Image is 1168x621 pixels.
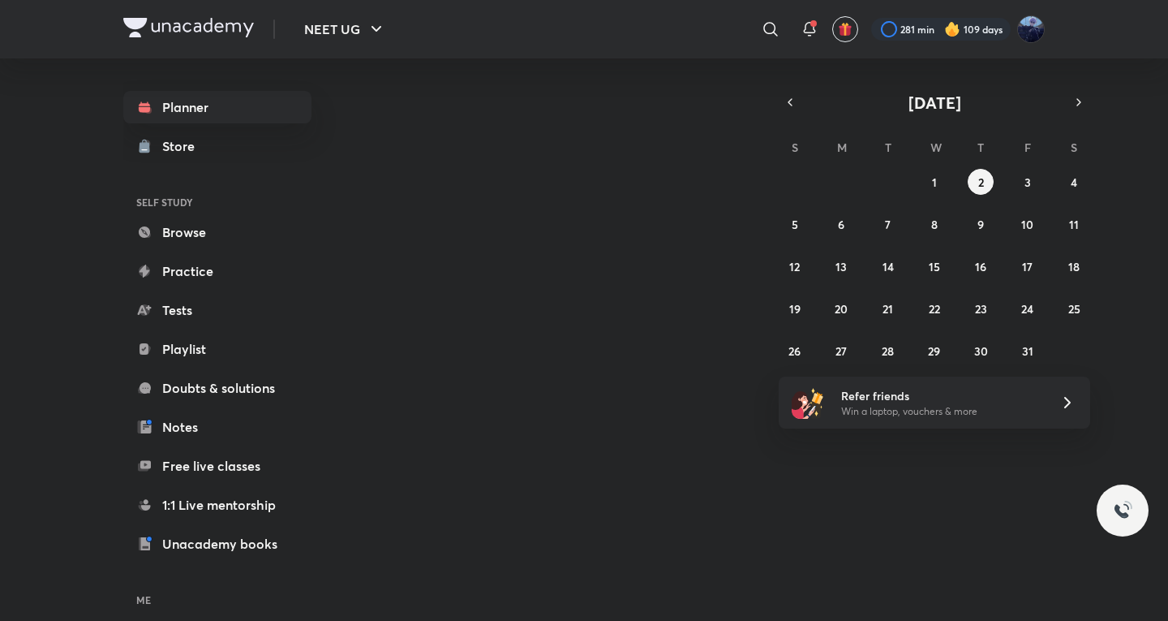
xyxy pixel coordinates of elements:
abbr: October 16, 2025 [975,259,986,274]
button: October 25, 2025 [1061,295,1087,321]
button: October 26, 2025 [782,338,808,364]
abbr: October 10, 2025 [1021,217,1033,232]
a: Notes [123,411,311,443]
abbr: October 20, 2025 [835,301,848,317]
button: October 3, 2025 [1015,169,1041,195]
button: October 4, 2025 [1061,169,1087,195]
abbr: October 12, 2025 [789,259,800,274]
h6: ME [123,586,311,614]
abbr: October 25, 2025 [1068,301,1080,317]
abbr: October 24, 2025 [1021,301,1033,317]
abbr: October 28, 2025 [882,343,894,359]
button: October 29, 2025 [921,338,947,364]
a: Company Logo [123,18,254,41]
button: October 27, 2025 [828,338,854,364]
button: October 7, 2025 [875,211,901,237]
button: October 12, 2025 [782,253,808,279]
abbr: October 27, 2025 [835,343,847,359]
abbr: October 31, 2025 [1022,343,1033,359]
img: streak [944,21,960,37]
img: Company Logo [123,18,254,37]
abbr: October 22, 2025 [929,301,940,317]
div: Store [162,136,204,156]
abbr: October 18, 2025 [1068,259,1080,274]
abbr: October 1, 2025 [932,175,937,190]
button: October 17, 2025 [1015,253,1041,279]
button: October 14, 2025 [875,253,901,279]
button: October 31, 2025 [1015,338,1041,364]
button: October 8, 2025 [921,211,947,237]
abbr: October 2, 2025 [978,175,984,190]
a: Unacademy books [123,528,311,560]
img: ttu [1113,501,1132,520]
abbr: October 9, 2025 [977,217,984,232]
button: October 11, 2025 [1061,211,1087,237]
span: [DATE] [908,92,961,114]
a: Planner [123,91,311,123]
abbr: October 7, 2025 [885,217,891,232]
abbr: October 29, 2025 [928,343,940,359]
button: October 15, 2025 [921,253,947,279]
button: October 30, 2025 [968,338,994,364]
abbr: October 26, 2025 [788,343,801,359]
h6: Refer friends [841,387,1041,404]
img: Kushagra Singh [1017,15,1045,43]
button: NEET UG [294,13,396,45]
img: avatar [838,22,852,37]
button: October 1, 2025 [921,169,947,195]
abbr: Friday [1024,140,1031,155]
p: Win a laptop, vouchers & more [841,404,1041,419]
button: October 21, 2025 [875,295,901,321]
abbr: October 19, 2025 [789,301,801,317]
img: referral [792,386,824,419]
button: October 20, 2025 [828,295,854,321]
button: October 9, 2025 [968,211,994,237]
abbr: Saturday [1071,140,1077,155]
abbr: October 11, 2025 [1069,217,1079,232]
abbr: October 23, 2025 [975,301,987,317]
abbr: October 17, 2025 [1022,259,1033,274]
abbr: Thursday [977,140,984,155]
button: avatar [832,16,858,42]
button: October 19, 2025 [782,295,808,321]
abbr: Wednesday [930,140,942,155]
abbr: Tuesday [885,140,891,155]
a: Doubts & solutions [123,372,311,404]
button: October 24, 2025 [1015,295,1041,321]
a: Tests [123,294,311,326]
abbr: October 30, 2025 [974,343,988,359]
button: October 13, 2025 [828,253,854,279]
abbr: October 15, 2025 [929,259,940,274]
button: October 6, 2025 [828,211,854,237]
abbr: October 8, 2025 [931,217,938,232]
button: October 10, 2025 [1015,211,1041,237]
abbr: October 21, 2025 [882,301,893,317]
abbr: Sunday [792,140,798,155]
a: Store [123,130,311,162]
button: October 16, 2025 [968,253,994,279]
a: Browse [123,216,311,248]
button: October 5, 2025 [782,211,808,237]
button: October 2, 2025 [968,169,994,195]
button: October 23, 2025 [968,295,994,321]
abbr: October 6, 2025 [838,217,844,232]
button: October 28, 2025 [875,338,901,364]
abbr: October 5, 2025 [792,217,798,232]
a: Practice [123,255,311,287]
abbr: Monday [837,140,847,155]
button: [DATE] [801,91,1067,114]
abbr: October 4, 2025 [1071,175,1077,190]
a: Free live classes [123,450,311,482]
abbr: October 13, 2025 [835,259,847,274]
h6: SELF STUDY [123,188,311,216]
abbr: October 14, 2025 [882,259,894,274]
a: 1:1 Live mentorship [123,489,311,521]
abbr: October 3, 2025 [1024,175,1031,190]
button: October 18, 2025 [1061,253,1087,279]
a: Playlist [123,333,311,365]
button: October 22, 2025 [921,295,947,321]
